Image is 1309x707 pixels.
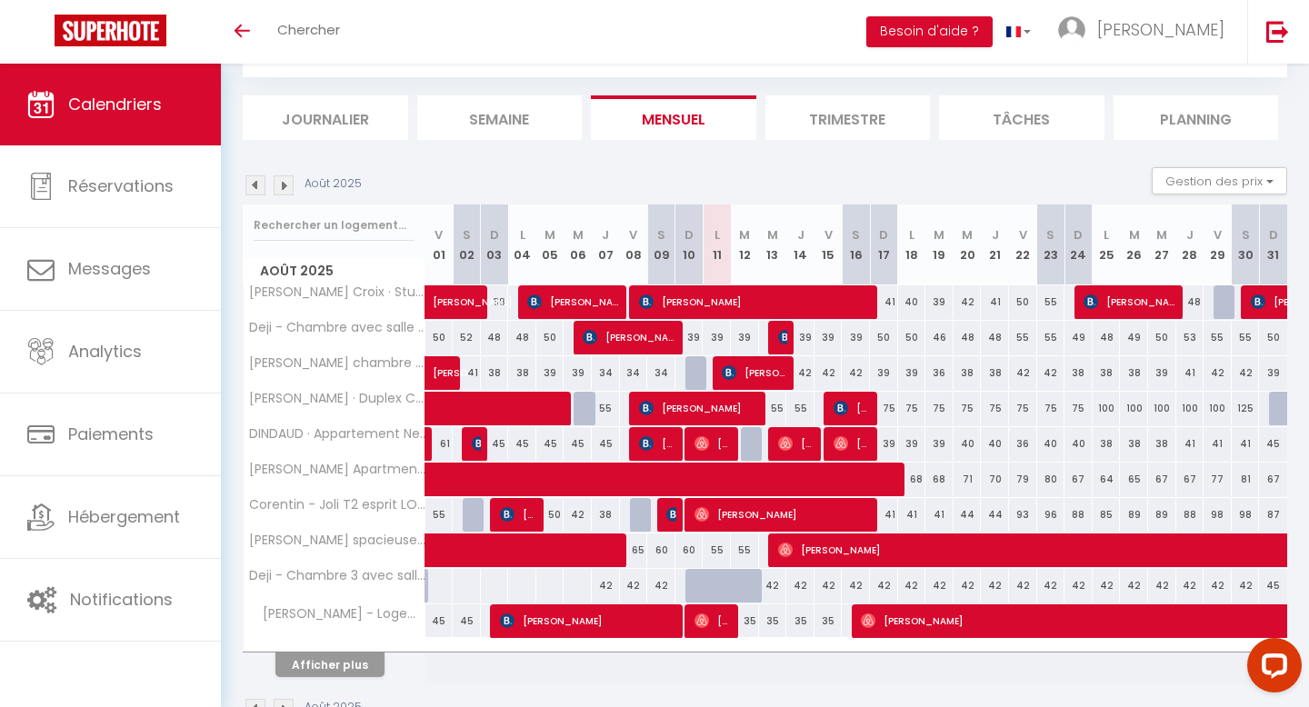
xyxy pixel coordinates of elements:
div: 45 [453,604,481,638]
div: 50 [536,498,565,532]
span: Hébergement [68,505,180,528]
span: [PERSON_NAME] SAINT PRIEST [433,346,475,381]
div: 42 [842,356,870,390]
li: Planning [1114,95,1279,140]
span: [PERSON_NAME] [1097,18,1224,41]
div: 39 [675,321,704,354]
img: logout [1266,20,1289,43]
th: 23 [1037,204,1065,285]
div: 98 [1232,498,1260,532]
div: 42 [1204,356,1232,390]
span: [PERSON_NAME] [694,426,732,461]
div: 48 [981,321,1009,354]
div: 48 [481,321,509,354]
div: 42 [647,569,675,602]
div: 75 [1037,392,1065,425]
iframe: LiveChat chat widget [1233,631,1309,707]
span: [PERSON_NAME] [778,320,787,354]
span: [PERSON_NAME] [722,355,787,390]
div: 42 [1009,569,1037,602]
abbr: V [435,226,443,244]
div: 42 [981,569,1009,602]
div: 55 [731,533,759,567]
th: 03 [481,204,509,285]
div: 39 [703,321,731,354]
div: 39 [870,427,898,461]
abbr: J [797,226,804,244]
div: 45 [425,604,454,638]
div: 39 [1148,356,1176,390]
div: 100 [1204,392,1232,425]
div: 50 [425,321,454,354]
div: 55 [1037,285,1065,319]
th: 09 [647,204,675,285]
div: 41 [870,498,898,532]
div: 55 [1204,321,1232,354]
div: 39 [1259,356,1287,390]
div: 75 [1009,392,1037,425]
th: 11 [703,204,731,285]
th: 12 [731,204,759,285]
abbr: L [1104,226,1109,244]
span: Réservations [68,174,174,197]
div: 100 [1176,392,1204,425]
abbr: M [962,226,973,244]
abbr: D [490,226,499,244]
abbr: S [463,226,471,244]
div: 75 [898,392,926,425]
div: 42 [1037,356,1065,390]
div: 45 [536,427,565,461]
div: 38 [1093,427,1121,461]
div: 75 [925,392,954,425]
div: 42 [870,569,898,602]
li: Semaine [417,95,583,140]
img: Super Booking [55,15,166,46]
abbr: S [1242,226,1250,244]
div: 36 [925,356,954,390]
span: [PERSON_NAME] · Duplex Cosy, [GEOGRAPHIC_DATA] [246,392,428,405]
th: 31 [1259,204,1287,285]
abbr: V [1019,226,1027,244]
div: 93 [1009,498,1037,532]
div: 89 [1148,498,1176,532]
div: 41 [1204,427,1232,461]
th: 04 [508,204,536,285]
div: 42 [759,569,787,602]
div: 39 [786,321,814,354]
div: 42 [954,569,982,602]
div: 50 [898,321,926,354]
div: 48 [954,321,982,354]
div: 75 [954,392,982,425]
th: 05 [536,204,565,285]
div: 55 [1037,321,1065,354]
div: 42 [1009,356,1037,390]
button: Afficher plus [275,652,385,677]
span: [PERSON_NAME] [834,391,871,425]
div: 89 [1120,498,1148,532]
th: 14 [786,204,814,285]
div: 39 [731,321,759,354]
div: 41 [870,285,898,319]
abbr: L [909,226,914,244]
abbr: M [739,226,750,244]
span: [PERSON_NAME] [500,497,537,532]
abbr: S [852,226,860,244]
div: 34 [620,356,648,390]
div: 42 [814,569,843,602]
div: 38 [1064,356,1093,390]
abbr: M [767,226,778,244]
button: Gestion des prix [1152,167,1287,194]
div: 45 [481,427,509,461]
div: 39 [564,356,592,390]
span: [PERSON_NAME] [1084,284,1177,319]
abbr: D [684,226,694,244]
span: [PERSON_NAME] [500,603,678,638]
th: 27 [1148,204,1176,285]
th: 10 [675,204,704,285]
div: 53 [1176,321,1204,354]
div: 46 [925,321,954,354]
span: [PERSON_NAME] [433,275,516,310]
div: 50 [1009,285,1037,319]
span: [PERSON_NAME] [583,320,676,354]
span: [PERSON_NAME] spacieuse à [GEOGRAPHIC_DATA] [246,533,428,547]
